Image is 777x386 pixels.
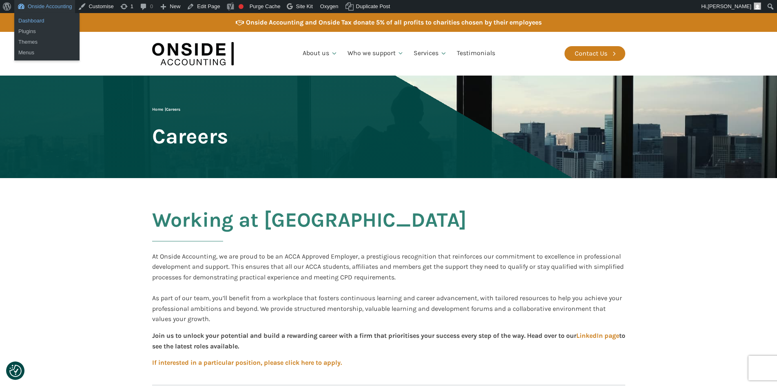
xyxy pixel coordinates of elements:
[246,17,542,28] div: Onside Accounting and Onside Tax donate 5% of all profits to charities chosen by their employees
[14,37,80,47] a: Themes
[14,47,80,58] a: Menus
[296,3,313,9] span: Site Kit
[409,40,452,67] a: Services
[708,3,751,9] span: [PERSON_NAME]
[343,40,409,67] a: Who we support
[166,107,180,112] span: Careers
[239,4,244,9] div: Focus keyphrase not set
[576,332,619,339] a: LinkedIn page
[152,357,342,368] a: If interested in a particular position, please click here to apply.
[152,107,163,112] a: Home
[152,209,467,251] h2: Working at [GEOGRAPHIC_DATA]
[152,251,625,324] div: At Onside Accounting, we are proud to be an ACCA Approved Employer, a prestigious recognition tha...
[14,13,80,39] ul: Onside Accounting
[9,365,22,377] img: Revisit consent button
[14,26,80,37] a: Plugins
[564,46,625,61] a: Contact Us
[9,365,22,377] button: Consent Preferences
[14,34,80,60] ul: Onside Accounting
[152,38,234,69] img: Onside Accounting
[452,40,500,67] a: Testimonials
[152,125,228,147] span: Careers
[298,40,343,67] a: About us
[14,16,80,26] a: Dashboard
[575,48,607,59] div: Contact Us
[152,330,625,351] div: Join us to unlock your potential and build a rewarding career with a firm that prioritises your s...
[152,107,180,112] span: |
